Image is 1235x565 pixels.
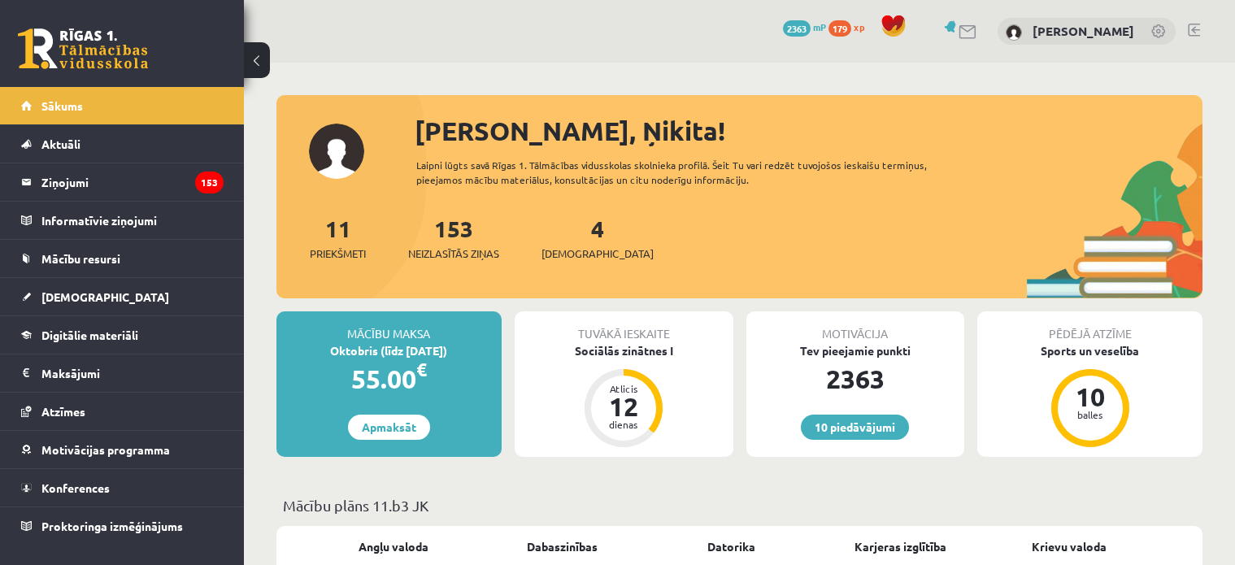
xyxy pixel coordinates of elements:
[977,342,1202,359] div: Sports un veselība
[599,384,648,393] div: Atlicis
[599,419,648,429] div: dienas
[359,538,428,555] a: Angļu valoda
[41,98,83,113] span: Sākums
[1006,24,1022,41] img: Ņikita Undenkovs
[813,20,826,33] span: mP
[21,125,224,163] a: Aktuāli
[541,214,654,262] a: 4[DEMOGRAPHIC_DATA]
[283,494,1196,516] p: Mācību plāns 11.b3 JK
[408,214,499,262] a: 153Neizlasītās ziņas
[276,359,502,398] div: 55.00
[746,311,965,342] div: Motivācija
[599,393,648,419] div: 12
[828,20,851,37] span: 179
[541,246,654,262] span: [DEMOGRAPHIC_DATA]
[41,163,224,201] legend: Ziņojumi
[21,240,224,277] a: Mācību resursi
[783,20,826,33] a: 2363 mP
[416,158,972,187] div: Laipni lūgts savā Rīgas 1. Tālmācības vidusskolas skolnieka profilā. Šeit Tu vari redzēt tuvojošo...
[195,172,224,193] i: 153
[41,137,80,151] span: Aktuāli
[21,393,224,430] a: Atzīmes
[783,20,811,37] span: 2363
[41,202,224,239] legend: Informatīvie ziņojumi
[1066,384,1115,410] div: 10
[1032,538,1107,555] a: Krievu valoda
[515,311,733,342] div: Tuvākā ieskaite
[41,480,110,495] span: Konferences
[276,342,502,359] div: Oktobris (līdz [DATE])
[18,28,148,69] a: Rīgas 1. Tālmācības vidusskola
[41,289,169,304] span: [DEMOGRAPHIC_DATA]
[21,354,224,392] a: Maksājumi
[801,415,909,440] a: 10 piedāvājumi
[310,246,366,262] span: Priekšmeti
[746,359,965,398] div: 2363
[977,311,1202,342] div: Pēdējā atzīme
[310,214,366,262] a: 11Priekšmeti
[828,20,872,33] a: 179 xp
[41,442,170,457] span: Motivācijas programma
[41,328,138,342] span: Digitālie materiāli
[707,538,755,555] a: Datorika
[21,469,224,506] a: Konferences
[515,342,733,450] a: Sociālās zinātnes I Atlicis 12 dienas
[41,404,85,419] span: Atzīmes
[415,111,1202,150] div: [PERSON_NAME], Ņikita!
[746,342,965,359] div: Tev pieejamie punkti
[854,20,864,33] span: xp
[515,342,733,359] div: Sociālās zinātnes I
[21,202,224,239] a: Informatīvie ziņojumi
[408,246,499,262] span: Neizlasītās ziņas
[854,538,946,555] a: Karjeras izglītība
[21,87,224,124] a: Sākums
[276,311,502,342] div: Mācību maksa
[21,507,224,545] a: Proktoringa izmēģinājums
[41,251,120,266] span: Mācību resursi
[41,519,183,533] span: Proktoringa izmēģinājums
[416,358,427,381] span: €
[1033,23,1134,39] a: [PERSON_NAME]
[348,415,430,440] a: Apmaksāt
[21,278,224,315] a: [DEMOGRAPHIC_DATA]
[527,538,598,555] a: Dabaszinības
[1066,410,1115,419] div: balles
[21,316,224,354] a: Digitālie materiāli
[21,431,224,468] a: Motivācijas programma
[977,342,1202,450] a: Sports un veselība 10 balles
[41,354,224,392] legend: Maksājumi
[21,163,224,201] a: Ziņojumi153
